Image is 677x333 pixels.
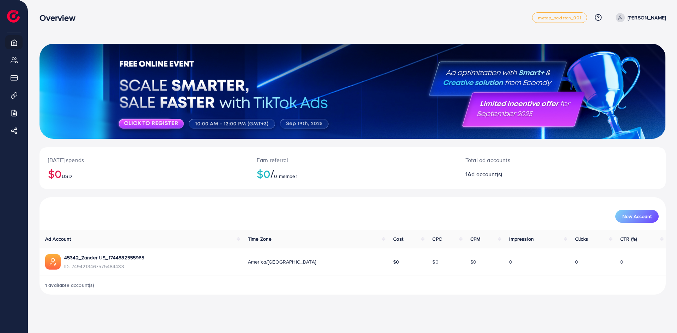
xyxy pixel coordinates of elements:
[509,235,534,242] span: Impression
[248,235,272,242] span: Time Zone
[248,258,316,265] span: America/[GEOGRAPHIC_DATA]
[257,167,449,180] h2: $0
[45,282,94,289] span: 1 available account(s)
[45,254,61,270] img: ic-ads-acc.e4c84228.svg
[274,173,297,180] span: 0 member
[7,10,20,23] img: logo
[622,214,652,219] span: New Account
[538,16,581,20] span: metap_pakistan_001
[393,258,399,265] span: $0
[468,170,502,178] span: Ad account(s)
[257,156,449,164] p: Earn referral
[509,258,512,265] span: 0
[48,156,240,164] p: [DATE] spends
[470,235,480,242] span: CPM
[575,258,578,265] span: 0
[64,263,145,270] span: ID: 7494213467575484433
[64,254,145,261] a: 45342_Zander US_1744882555965
[613,13,666,22] a: [PERSON_NAME]
[647,301,672,328] iframe: Chat
[470,258,476,265] span: $0
[45,235,71,242] span: Ad Account
[575,235,588,242] span: Clicks
[48,167,240,180] h2: $0
[620,258,623,265] span: 0
[532,12,587,23] a: metap_pakistan_001
[393,235,403,242] span: Cost
[465,171,605,178] h2: 1
[62,173,72,180] span: USD
[620,235,637,242] span: CTR (%)
[39,13,81,23] h3: Overview
[465,156,605,164] p: Total ad accounts
[270,166,274,182] span: /
[432,258,438,265] span: $0
[615,210,659,223] button: New Account
[628,13,666,22] p: [PERSON_NAME]
[432,235,441,242] span: CPC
